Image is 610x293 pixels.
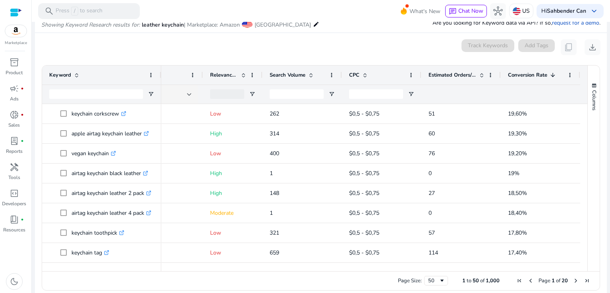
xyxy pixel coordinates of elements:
[349,130,379,137] span: $0,5 - $0,75
[458,7,483,15] span: Chat Now
[429,150,435,157] span: 76
[270,189,279,197] span: 148
[449,8,457,15] span: chat
[270,150,279,157] span: 400
[5,25,27,37] img: amazon.svg
[585,39,600,55] button: download
[71,205,151,221] p: airtag keychain leather 4 pack
[210,71,238,79] span: Relevance Score
[349,209,379,217] span: $0,5 - $0,75
[21,218,24,221] span: fiber_manual_record
[490,3,506,19] button: hub
[429,249,438,256] span: 114
[270,229,279,237] span: 321
[349,110,379,118] span: $0,5 - $0,75
[429,229,435,237] span: 57
[71,145,116,162] p: vegan keychain
[429,209,432,217] span: 0
[313,19,319,29] mat-icon: edit
[270,209,273,217] span: 1
[349,189,379,197] span: $0,5 - $0,75
[513,7,521,15] img: us.svg
[429,189,435,197] span: 27
[8,174,20,181] p: Tools
[71,7,78,15] span: /
[328,91,335,97] button: Open Filter Menu
[270,110,279,118] span: 262
[5,40,27,46] p: Marketplace
[349,170,379,177] span: $0,5 - $0,75
[473,277,479,284] span: 50
[486,277,500,284] span: 1,000
[539,277,550,284] span: Page
[6,69,23,76] p: Product
[210,165,255,181] p: High
[508,249,527,256] span: 17,40%
[49,71,71,79] span: Keyword
[270,170,273,177] span: 1
[508,110,527,118] span: 19,60%
[480,277,485,284] span: of
[210,125,255,142] p: High
[71,185,151,201] p: airtag keychain leather 2 pack
[10,189,19,198] span: code_blocks
[10,277,19,286] span: dark_mode
[349,229,379,237] span: $0,5 - $0,75
[44,6,54,16] span: search
[445,5,487,17] button: chatChat Now
[71,245,109,261] p: keychain tag
[270,89,324,99] input: Search Volume Filter Input
[3,226,25,233] p: Resources
[589,6,599,16] span: keyboard_arrow_down
[270,130,279,137] span: 314
[527,278,534,284] div: Previous Page
[349,249,379,256] span: $0,5 - $0,75
[10,84,19,93] span: campaign
[8,121,20,129] p: Sales
[349,71,359,79] span: CPC
[10,162,19,172] span: handyman
[398,277,422,284] div: Page Size:
[409,4,440,18] span: What's New
[210,106,255,122] p: Low
[349,150,379,157] span: $0,5 - $0,75
[591,90,598,110] span: Columns
[255,21,311,29] span: [GEOGRAPHIC_DATA]
[71,125,149,142] p: apple airtag keychain leather
[573,278,579,284] div: Next Page
[508,71,547,79] span: Conversion Rate
[493,6,503,16] span: hub
[142,21,184,29] span: leather keychain
[41,21,140,29] i: Showing Keyword Research results for:
[21,113,24,116] span: fiber_manual_record
[6,148,23,155] p: Reports
[210,205,255,221] p: Moderate
[584,278,590,284] div: Last Page
[522,4,530,18] p: US
[508,189,527,197] span: 18,50%
[210,145,255,162] p: Low
[71,225,124,241] p: keychain toothpick
[556,277,560,284] span: of
[21,139,24,143] span: fiber_manual_record
[541,8,586,14] p: Hi
[10,58,19,67] span: inventory_2
[429,110,435,118] span: 51
[10,110,19,120] span: donut_small
[210,245,255,261] p: Low
[562,277,568,284] span: 20
[71,106,126,122] p: keychain corkscrew
[210,185,255,201] p: High
[56,7,102,15] p: Press to search
[249,91,255,97] button: Open Filter Menu
[71,165,148,181] p: airtag keychain black leather
[2,200,26,207] p: Developers
[508,130,527,137] span: 19,30%
[516,278,523,284] div: First Page
[429,170,432,177] span: 0
[588,42,597,52] span: download
[508,170,519,177] span: 19%
[10,95,19,102] p: Ads
[270,71,305,79] span: Search Volume
[462,277,465,284] span: 1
